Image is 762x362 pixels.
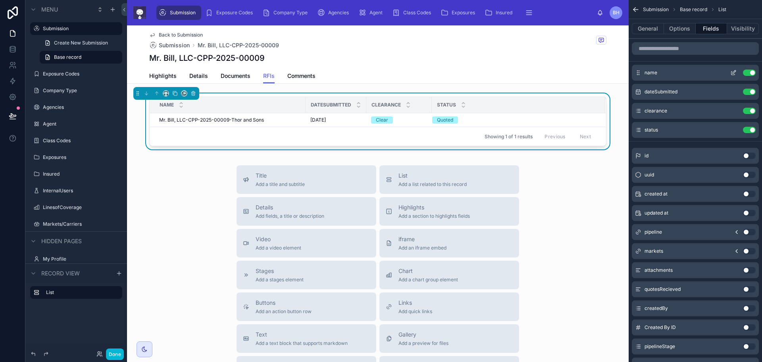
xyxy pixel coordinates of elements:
span: Chart [398,267,458,275]
span: Add quick links [398,308,432,315]
button: Visibility [727,23,759,34]
a: Agencies [315,6,354,20]
button: TextAdd a text block that supports markdown [237,324,376,353]
span: Gallery [398,331,448,339]
a: Create New Submission [40,37,122,49]
button: StagesAdd a stages element [237,261,376,289]
span: BH [613,10,620,16]
label: My Profile [43,256,121,262]
span: Details [256,203,324,211]
label: Exposure Codes [43,71,121,77]
span: DateSubmitted [311,102,351,108]
a: Back to Submission [149,32,203,38]
button: LinksAdd quick links [379,292,519,321]
img: App logo [133,6,146,19]
span: Submission [159,41,190,49]
span: Highlights [398,203,470,211]
a: RFIs [263,69,275,84]
button: TitleAdd a title and subtitle [237,165,376,194]
span: Agent [369,10,383,16]
h1: Mr. Bill, LLC-CPP-2025-00009 [149,52,265,64]
span: Status [437,102,456,108]
span: Record view [41,269,80,277]
label: LinesofCoverage [43,204,121,211]
span: Text [256,331,348,339]
a: Company Type [260,6,313,20]
a: Base record [40,51,122,64]
span: markets [645,248,663,254]
span: List [718,6,726,13]
label: Company Type [43,87,121,94]
span: Insured [496,10,512,16]
span: Agencies [328,10,349,16]
a: Highlights [149,69,177,85]
a: Documents [221,69,250,85]
span: Add a title and subtitle [256,181,305,188]
span: Add a section to highlights fields [398,213,470,219]
span: Create New Submission [54,40,108,46]
a: Insured [43,171,121,177]
label: Submission [43,25,117,32]
div: scrollable content [25,283,127,307]
a: Details [189,69,208,85]
button: ListAdd a list related to this record [379,165,519,194]
span: Add a video element [256,245,301,251]
span: Add a text block that supports markdown [256,340,348,347]
div: scrollable content [152,4,597,21]
span: Add a stages element [256,277,304,283]
span: quotesRecieved [645,286,681,292]
span: Stages [256,267,304,275]
span: Back to Submission [159,32,203,38]
button: VideoAdd a video element [237,229,376,257]
span: Exposures [452,10,475,16]
span: Add a chart group element [398,277,458,283]
span: Highlights [149,72,177,80]
span: status [645,127,658,133]
button: Fields [696,23,727,34]
span: Class Codes [403,10,431,16]
span: Add a list related to this record [398,181,467,188]
label: InternalUsers [43,188,121,194]
button: ChartAdd a chart group element [379,261,519,289]
span: dateSubmitted [645,89,677,95]
span: Submission [643,6,669,13]
span: pipelineStage [645,343,675,350]
span: Base record [680,6,707,13]
label: List [46,289,116,296]
button: General [632,23,664,34]
div: Quoted [437,116,453,124]
button: ButtonsAdd an action button row [237,292,376,321]
span: RFIs [263,72,275,80]
a: Agencies [43,104,121,110]
button: HighlightsAdd a section to highlights fields [379,197,519,226]
span: Submission [170,10,196,16]
span: List [398,172,467,180]
a: Comments [287,69,316,85]
div: Clear [376,116,388,124]
span: Comments [287,72,316,80]
a: Class Codes [390,6,437,20]
span: Name [160,102,174,108]
span: Exposure Codes [216,10,253,16]
span: updated at [645,210,668,216]
label: Markets/Carriers [43,221,121,227]
a: Mr. Bill, LLC-CPP-2025-00009 [198,41,279,49]
span: Links [398,299,432,307]
a: Insured [482,6,518,20]
label: Class Codes [43,137,121,144]
span: Details [189,72,208,80]
span: pipeline [645,229,662,235]
span: uuid [645,172,654,178]
label: Exposures [43,154,121,161]
span: Video [256,235,301,243]
span: Company Type [273,10,308,16]
a: Agent [43,121,121,127]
